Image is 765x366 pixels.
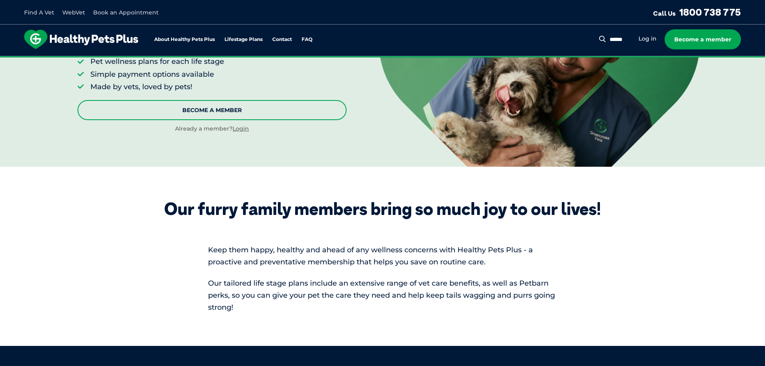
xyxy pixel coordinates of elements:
[90,57,224,67] li: Pet wellness plans for each life stage
[93,9,159,16] a: Book an Appointment
[24,9,54,16] a: Find A Vet
[208,279,555,312] span: Our tailored life stage plans include an extensive range of vet care benefits, as well as Petbarn...
[24,30,138,49] img: hpp-logo
[639,35,657,43] a: Log in
[653,9,676,17] span: Call Us
[233,125,249,132] a: Login
[665,29,741,49] a: Become a member
[598,35,608,43] button: Search
[78,125,347,133] div: Already a member?
[90,82,224,92] li: Made by vets, loved by pets!
[653,6,741,18] a: Call Us1800 738 775
[302,37,312,42] a: FAQ
[62,9,85,16] a: WebVet
[272,37,292,42] a: Contact
[224,37,263,42] a: Lifestage Plans
[208,245,533,266] span: Keep them happy, healthy and ahead of any wellness concerns with Healthy Pets Plus - a proactive ...
[78,100,347,120] a: Become A Member
[154,37,215,42] a: About Healthy Pets Plus
[164,199,601,219] div: Our furry family members bring so much joy to our lives!
[233,56,532,63] span: Proactive, preventative wellness program designed to keep your pet healthier and happier for longer
[90,70,224,80] li: Simple payment options available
